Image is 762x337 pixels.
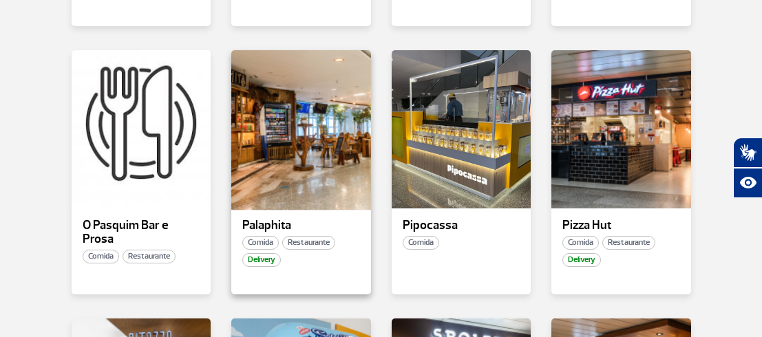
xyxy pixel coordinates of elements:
button: Abrir tradutor de língua de sinais. [733,138,762,168]
span: Delivery [242,253,281,267]
span: Comida [562,236,599,250]
p: O Pasquim Bar e Prosa [83,219,200,246]
span: Comida [242,236,279,250]
span: Delivery [562,253,601,267]
span: Restaurante [123,250,176,263]
button: Abrir recursos assistivos. [733,168,762,198]
span: Comida [83,250,119,263]
span: Restaurante [282,236,335,250]
div: Plugin de acessibilidade da Hand Talk. [733,138,762,198]
p: Pizza Hut [562,219,680,232]
p: Palaphita [242,219,360,232]
span: Restaurante [602,236,655,250]
p: Pipocassa [403,219,520,232]
span: Comida [403,236,439,250]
